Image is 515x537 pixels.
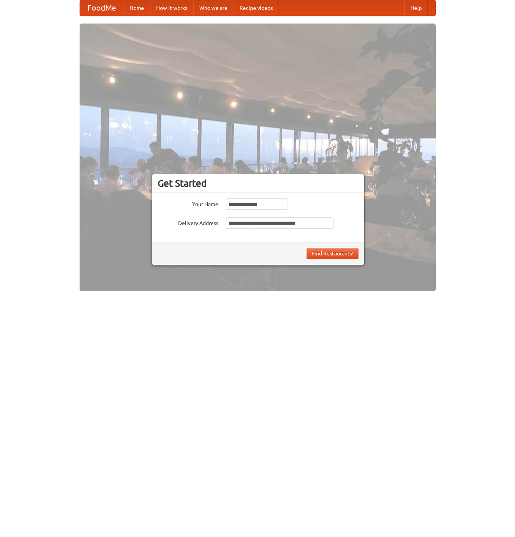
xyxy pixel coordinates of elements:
label: Delivery Address [158,217,218,227]
a: How it works [150,0,193,16]
a: Recipe videos [233,0,279,16]
a: Home [124,0,150,16]
button: Find Restaurants! [307,248,358,259]
a: FoodMe [80,0,124,16]
h3: Get Started [158,178,358,189]
a: Who we are [193,0,233,16]
label: Your Name [158,198,218,208]
a: Help [404,0,428,16]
